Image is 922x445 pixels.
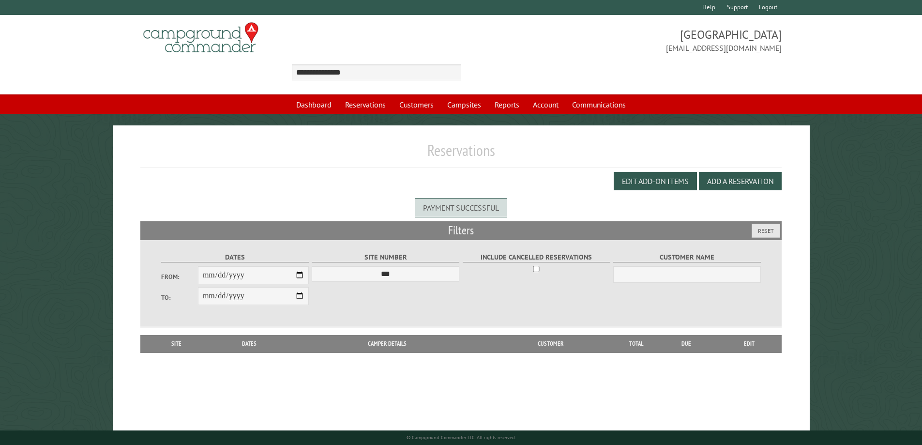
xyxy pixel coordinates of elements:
[752,224,780,238] button: Reset
[312,252,459,263] label: Site Number
[527,95,564,114] a: Account
[415,198,507,217] div: Payment successful
[291,335,484,353] th: Camper Details
[566,95,632,114] a: Communications
[145,335,208,353] th: Site
[656,335,717,353] th: Due
[161,272,198,281] label: From:
[441,95,487,114] a: Campsites
[617,335,656,353] th: Total
[290,95,337,114] a: Dashboard
[208,335,291,353] th: Dates
[407,434,516,441] small: © Campground Commander LLC. All rights reserved.
[161,293,198,302] label: To:
[699,172,782,190] button: Add a Reservation
[463,252,610,263] label: Include Cancelled Reservations
[614,172,697,190] button: Edit Add-on Items
[489,95,525,114] a: Reports
[613,252,761,263] label: Customer Name
[461,27,782,54] span: [GEOGRAPHIC_DATA] [EMAIL_ADDRESS][DOMAIN_NAME]
[484,335,617,353] th: Customer
[339,95,392,114] a: Reservations
[161,252,309,263] label: Dates
[393,95,439,114] a: Customers
[140,141,782,168] h1: Reservations
[140,221,782,240] h2: Filters
[717,335,782,353] th: Edit
[140,19,261,57] img: Campground Commander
